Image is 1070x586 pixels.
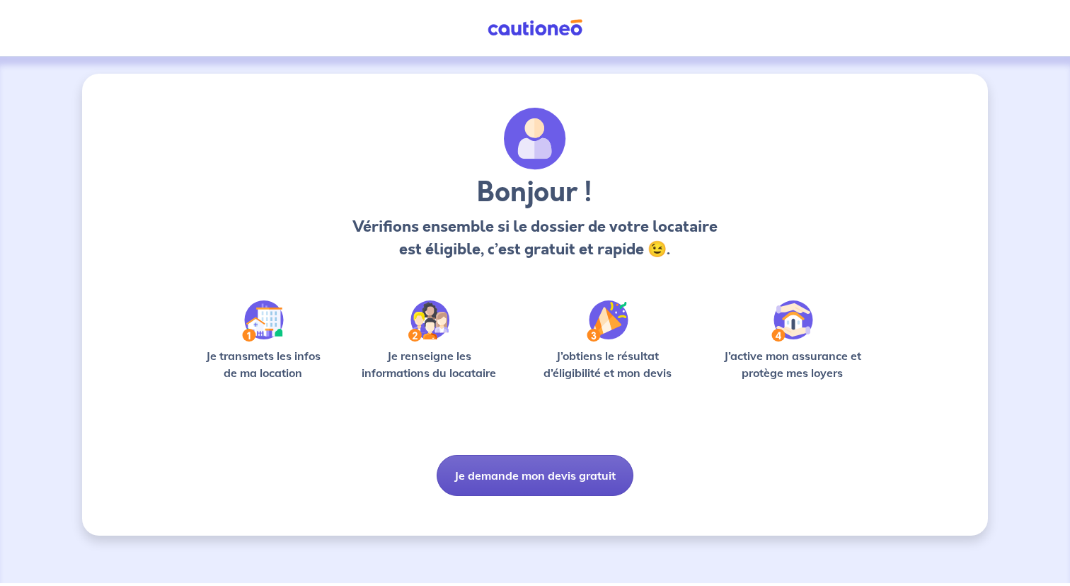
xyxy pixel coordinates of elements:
[348,215,721,261] p: Vérifions ensemble si le dossier de votre locataire est éligible, c’est gratuit et rapide 😉.
[771,300,813,342] img: /static/bfff1cf634d835d9112899e6a3df1a5d/Step-4.svg
[348,176,721,210] h3: Bonjour !
[587,300,628,342] img: /static/f3e743aab9439237c3e2196e4328bba9/Step-3.svg
[195,347,330,381] p: Je transmets les infos de ma location
[710,347,875,381] p: J’active mon assurance et protège mes loyers
[242,300,284,342] img: /static/90a569abe86eec82015bcaae536bd8e6/Step-1.svg
[408,300,449,342] img: /static/c0a346edaed446bb123850d2d04ad552/Step-2.svg
[528,347,688,381] p: J’obtiens le résultat d’éligibilité et mon devis
[504,108,566,170] img: archivate
[437,455,633,496] button: Je demande mon devis gratuit
[353,347,505,381] p: Je renseigne les informations du locataire
[482,19,588,37] img: Cautioneo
